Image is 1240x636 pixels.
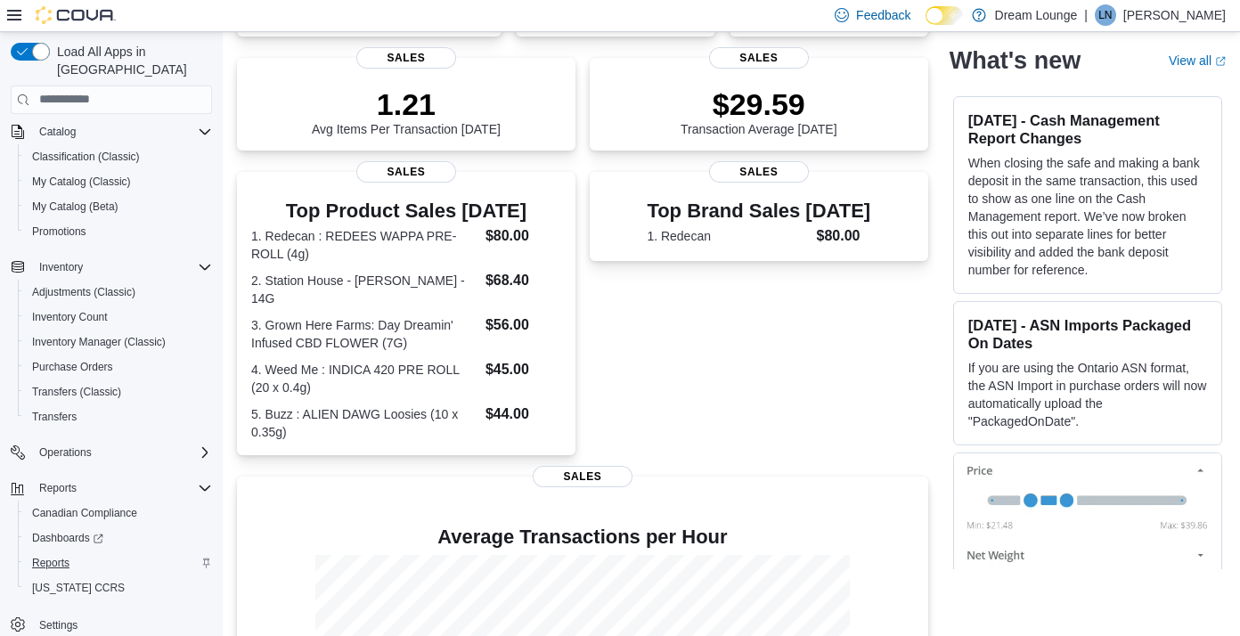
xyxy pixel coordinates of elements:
a: My Catalog (Beta) [25,196,126,217]
button: Inventory [4,255,219,280]
span: Inventory Manager (Classic) [32,335,166,349]
span: Sales [709,47,809,69]
p: If you are using the Ontario ASN format, the ASN Import in purchase orders will now automatically... [968,359,1207,430]
h3: [DATE] - ASN Imports Packaged On Dates [968,316,1207,352]
span: Promotions [25,221,212,242]
span: Classification (Classic) [25,146,212,167]
dt: 1. Redecan [647,227,809,245]
a: Classification (Classic) [25,146,147,167]
dd: $45.00 [485,359,561,380]
span: My Catalog (Classic) [32,175,131,189]
button: Classification (Classic) [18,144,219,169]
button: Catalog [4,119,219,144]
a: Dashboards [18,526,219,550]
span: My Catalog (Beta) [25,196,212,217]
button: Promotions [18,219,219,244]
a: Reports [25,552,77,574]
h3: [DATE] - Cash Management Report Changes [968,111,1207,147]
p: 1.21 [312,86,501,122]
a: Settings [32,615,85,636]
a: Transfers [25,406,84,428]
dd: $56.00 [485,314,561,336]
button: My Catalog (Classic) [18,169,219,194]
a: View allExternal link [1169,53,1226,68]
span: Feedback [856,6,910,24]
button: Reports [18,550,219,575]
p: $29.59 [681,86,837,122]
dt: 1. Redecan : REDEES WAPPA PRE-ROLL (4g) [251,227,478,263]
dd: $80.00 [816,225,870,247]
span: Classification (Classic) [32,150,140,164]
dt: 2. Station House - [PERSON_NAME] - 14G [251,272,478,307]
span: Purchase Orders [25,356,212,378]
span: Reports [32,556,69,570]
span: Purchase Orders [32,360,113,374]
button: Transfers (Classic) [18,379,219,404]
h4: Average Transactions per Hour [251,526,914,548]
button: Purchase Orders [18,355,219,379]
span: Transfers (Classic) [32,385,121,399]
span: Transfers [32,410,77,424]
button: Operations [32,442,99,463]
span: Canadian Compliance [25,502,212,524]
span: Reports [39,481,77,495]
dt: 5. Buzz : ALIEN DAWG Loosies (10 x 0.35g) [251,405,478,441]
span: My Catalog (Classic) [25,171,212,192]
span: Dashboards [32,531,103,545]
button: Inventory Manager (Classic) [18,330,219,355]
span: Reports [32,477,212,499]
span: [US_STATE] CCRS [32,581,125,595]
dd: $68.40 [485,270,561,291]
button: Inventory [32,257,90,278]
p: [PERSON_NAME] [1123,4,1226,26]
div: Lauren Nagy [1095,4,1116,26]
span: Sales [533,466,632,487]
button: Operations [4,440,219,465]
span: Inventory [32,257,212,278]
a: Inventory Manager (Classic) [25,331,173,353]
a: Adjustments (Classic) [25,281,143,303]
span: Reports [25,552,212,574]
a: [US_STATE] CCRS [25,577,132,599]
button: Catalog [32,121,83,143]
div: Avg Items Per Transaction [DATE] [312,86,501,136]
span: Sales [356,47,456,69]
img: Cova [36,6,116,24]
button: Transfers [18,404,219,429]
span: Inventory Count [25,306,212,328]
span: My Catalog (Beta) [32,200,118,214]
dd: $80.00 [485,225,561,247]
p: When closing the safe and making a bank deposit in the same transaction, this used to show as one... [968,154,1207,279]
dd: $44.00 [485,404,561,425]
button: Canadian Compliance [18,501,219,526]
span: Dark Mode [926,25,926,26]
svg: External link [1215,56,1226,67]
span: Sales [356,161,456,183]
button: Reports [32,477,84,499]
span: Settings [39,618,77,632]
h3: Top Product Sales [DATE] [251,200,561,222]
button: Inventory Count [18,305,219,330]
p: | [1084,4,1088,26]
dt: 3. Grown Here Farms: Day Dreamin' Infused CBD FLOWER (7G) [251,316,478,352]
a: My Catalog (Classic) [25,171,138,192]
a: Inventory Count [25,306,115,328]
a: Dashboards [25,527,110,549]
h2: What's new [950,46,1081,75]
span: Load All Apps in [GEOGRAPHIC_DATA] [50,43,212,78]
span: Adjustments (Classic) [25,281,212,303]
span: Transfers [25,406,212,428]
span: LN [1098,4,1112,26]
span: Inventory Manager (Classic) [25,331,212,353]
span: Inventory Count [32,310,108,324]
span: Settings [32,613,212,635]
span: Canadian Compliance [32,506,137,520]
span: Catalog [39,125,76,139]
input: Dark Mode [926,6,963,25]
div: Transaction Average [DATE] [681,86,837,136]
span: Promotions [32,224,86,239]
button: [US_STATE] CCRS [18,575,219,600]
a: Transfers (Classic) [25,381,128,403]
span: Washington CCRS [25,577,212,599]
span: Operations [32,442,212,463]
